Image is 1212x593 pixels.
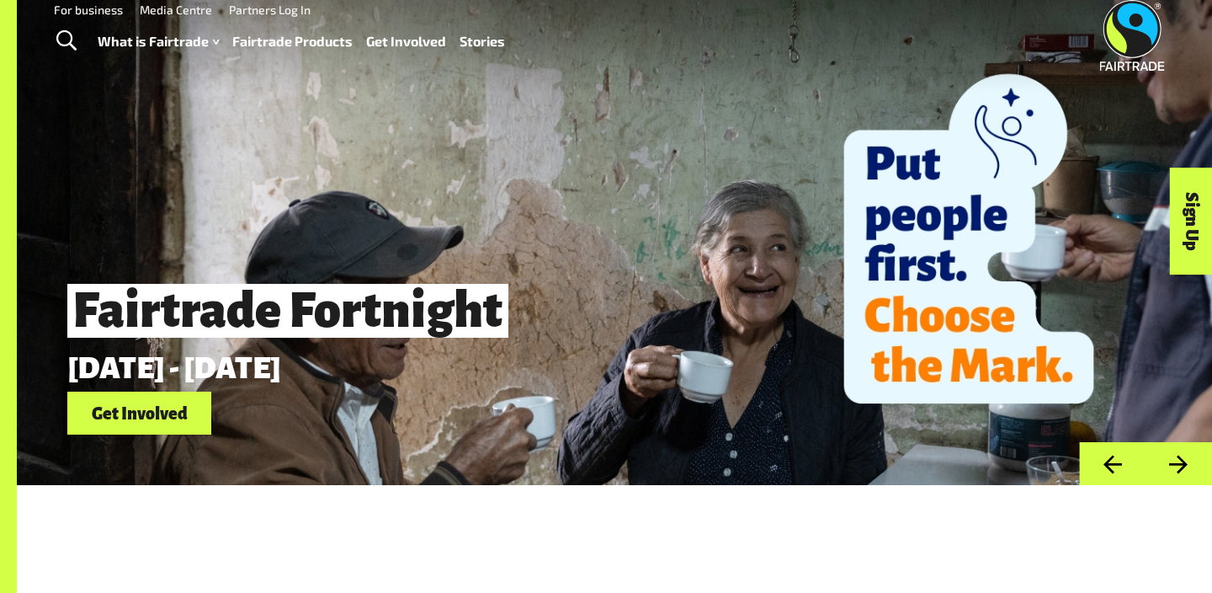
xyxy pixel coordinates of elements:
[54,3,123,17] a: For business
[1079,442,1146,485] button: Previous
[98,29,219,54] a: What is Fairtrade
[67,392,211,435] a: Get Involved
[140,3,212,17] a: Media Centre
[232,29,353,54] a: Fairtrade Products
[67,351,975,385] p: [DATE] - [DATE]
[67,284,508,338] span: Fairtrade Fortnight
[460,29,505,54] a: Stories
[45,20,87,62] a: Toggle Search
[1146,442,1212,485] button: Next
[229,3,311,17] a: Partners Log In
[366,29,446,54] a: Get Involved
